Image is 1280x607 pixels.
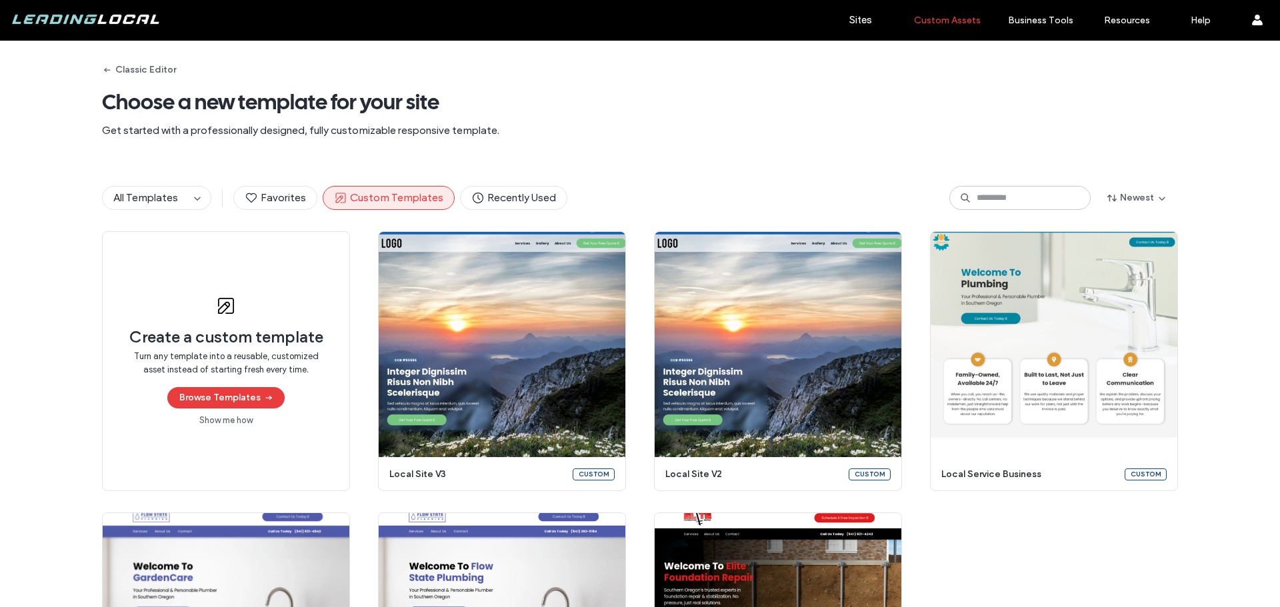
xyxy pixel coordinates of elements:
[113,191,178,204] span: All Templates
[199,414,253,427] a: Show me how
[102,123,1178,138] span: Get started with a professionally designed, fully customizable responsive template.
[233,186,317,210] button: Favorites
[103,187,189,209] button: All Templates
[849,468,891,480] div: Custom
[573,468,615,480] div: Custom
[849,14,872,26] label: Sites
[941,468,1117,481] span: local service business
[914,15,981,26] label: Custom Assets
[389,468,565,481] span: local site v3
[323,186,455,210] button: Custom Templates
[102,89,1178,115] span: Choose a new template for your site
[460,186,567,210] button: Recently Used
[167,387,285,408] button: Browse Templates
[1096,187,1178,209] button: Newest
[471,191,556,205] span: Recently Used
[1008,15,1073,26] label: Business Tools
[129,350,323,376] span: Turn any template into a reusable, customized asset instead of starting fresh every time.
[334,191,443,205] span: Custom Templates
[1125,468,1167,480] div: Custom
[1104,15,1150,26] label: Resources
[129,327,323,347] span: Create a custom template
[102,59,176,81] button: Classic Editor
[1191,15,1211,26] label: Help
[665,468,841,481] span: local site v2
[245,191,306,205] span: Favorites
